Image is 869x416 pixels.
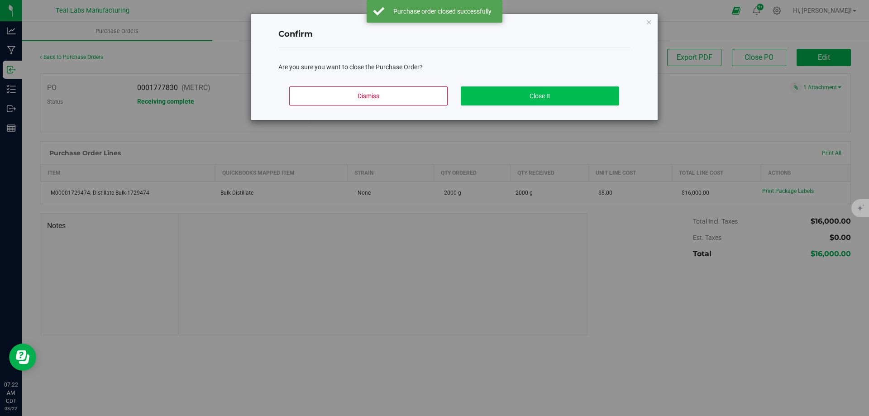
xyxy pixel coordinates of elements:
button: Close It [461,86,619,105]
div: Purchase order closed successfully [389,7,496,16]
button: Close modal [646,16,652,27]
iframe: Resource center [9,344,36,371]
button: Dismiss [289,86,448,105]
h4: Confirm [278,29,630,40]
span: Are you sure you want to close the Purchase Order? [278,63,423,71]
